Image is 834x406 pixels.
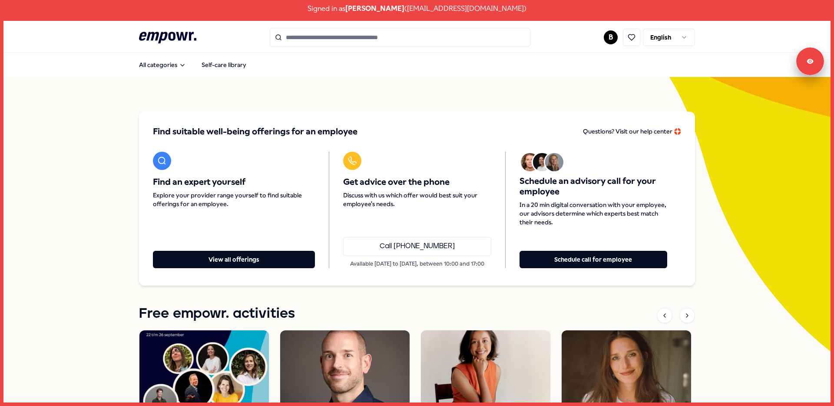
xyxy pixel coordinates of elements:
[132,56,193,73] button: All categories
[583,126,681,138] a: Questions? Visit our help center 🛟
[520,200,667,226] span: In a 20 min digital conversation with your employee, our advisors determine which experts best ma...
[583,128,681,135] span: Questions? Visit our help center 🛟
[343,260,491,268] p: Available [DATE] to [DATE], between 10:00 and 17:00
[520,176,667,197] span: Schedule an advisory call for your employee
[545,153,563,171] img: Avatar
[153,177,315,187] span: Find an expert yourself
[270,28,530,47] input: Search for products, categories or subcategories
[343,237,491,256] a: Call [PHONE_NUMBER]
[343,191,491,208] span: Discuss with us which offer would best suit your employee's needs.
[153,191,315,208] span: Explore your provider range yourself to find suitable offerings for an employee.
[533,153,551,171] img: Avatar
[153,251,315,268] button: View all offerings
[132,56,253,73] nav: Main
[343,177,491,187] span: Get advice over the phone
[345,3,404,14] span: [PERSON_NAME]
[153,126,357,138] span: Find suitable well-being offerings for an employee
[195,56,253,73] a: Self-care library
[520,251,667,268] button: Schedule call for employee
[139,303,295,325] h1: Free empowr. activities
[521,153,539,171] img: Avatar
[604,30,618,44] button: B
